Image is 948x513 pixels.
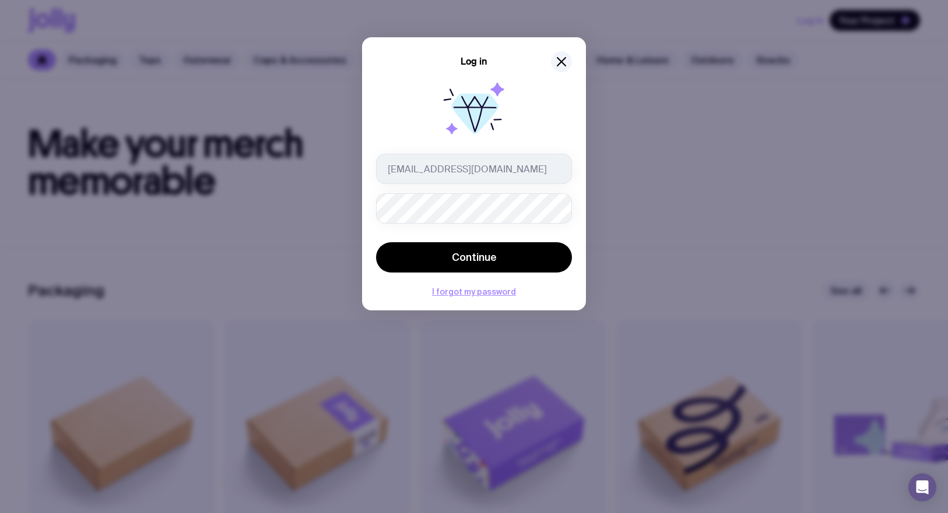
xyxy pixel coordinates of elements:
[376,242,572,273] button: Continue
[376,154,572,184] input: you@email.com
[461,56,487,68] h5: Log in
[452,250,497,264] span: Continue
[432,287,516,296] button: I forgot my password
[908,473,936,501] div: Open Intercom Messenger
